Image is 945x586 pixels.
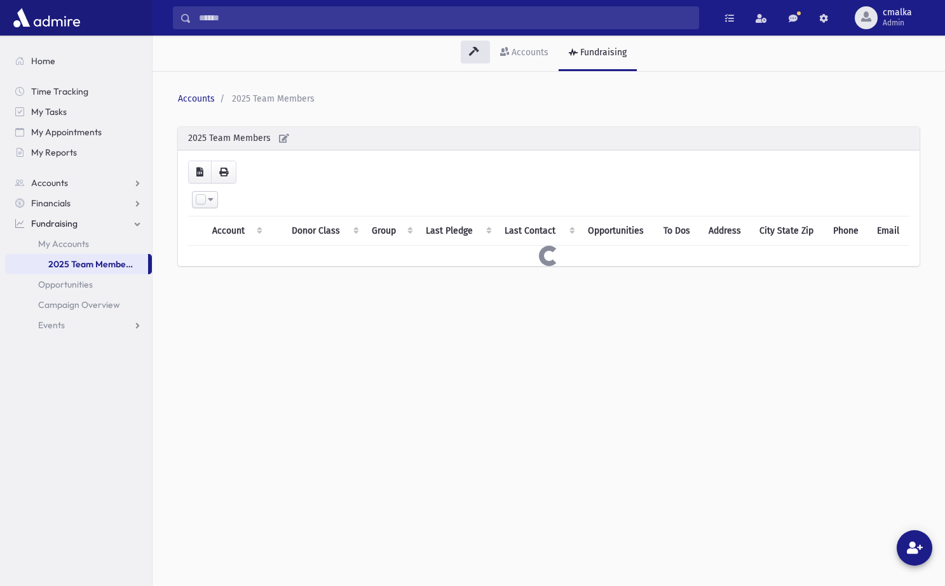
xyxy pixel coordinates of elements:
button: CSV [188,161,212,183]
th: Opportunities [580,216,656,246]
th: Email [869,216,909,246]
th: Last Contact [497,216,580,246]
div: Fundraising [578,47,627,58]
span: Financials [31,197,71,209]
a: Events [5,315,152,335]
th: Donor Class [284,216,364,246]
a: Accounts [490,36,559,71]
th: Phone [826,216,869,246]
span: My Accounts [38,238,89,250]
span: My Tasks [31,106,67,117]
div: Accounts [509,47,548,58]
a: 2025 Team Members [5,254,148,274]
span: Time Tracking [31,86,88,97]
a: Fundraising [5,213,152,234]
a: Accounts [178,93,215,104]
a: Home [5,51,152,71]
a: My Accounts [5,234,152,254]
span: My Reports [31,147,77,158]
a: My Tasks [5,102,152,122]
th: To Dos [656,216,701,246]
button: Print [211,161,236,183]
a: Time Tracking [5,81,152,102]
input: Search [191,6,698,29]
span: 2025 Team Members [232,93,315,104]
span: cmalka [883,8,912,18]
th: Last Pledge [418,216,497,246]
span: Campaign Overview [38,299,120,310]
a: Fundraising [559,36,637,71]
th: Account [205,216,268,246]
a: My Reports [5,142,152,163]
th: City State Zip [752,216,826,246]
a: Financials [5,193,152,213]
span: Admin [883,18,912,28]
span: Accounts [31,177,68,189]
nav: breadcrumb [178,92,914,105]
a: My Appointments [5,122,152,142]
span: My Appointments [31,126,102,138]
th: Group [364,216,418,246]
img: AdmirePro [10,5,83,30]
span: Opportunities [38,279,93,290]
th: Address [701,216,752,246]
span: Fundraising [31,218,78,229]
span: Events [38,319,65,331]
div: 2025 Team Members [178,127,920,150]
a: Opportunities [5,274,152,295]
span: Home [31,55,55,67]
a: Accounts [5,173,152,193]
a: Campaign Overview [5,295,152,315]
